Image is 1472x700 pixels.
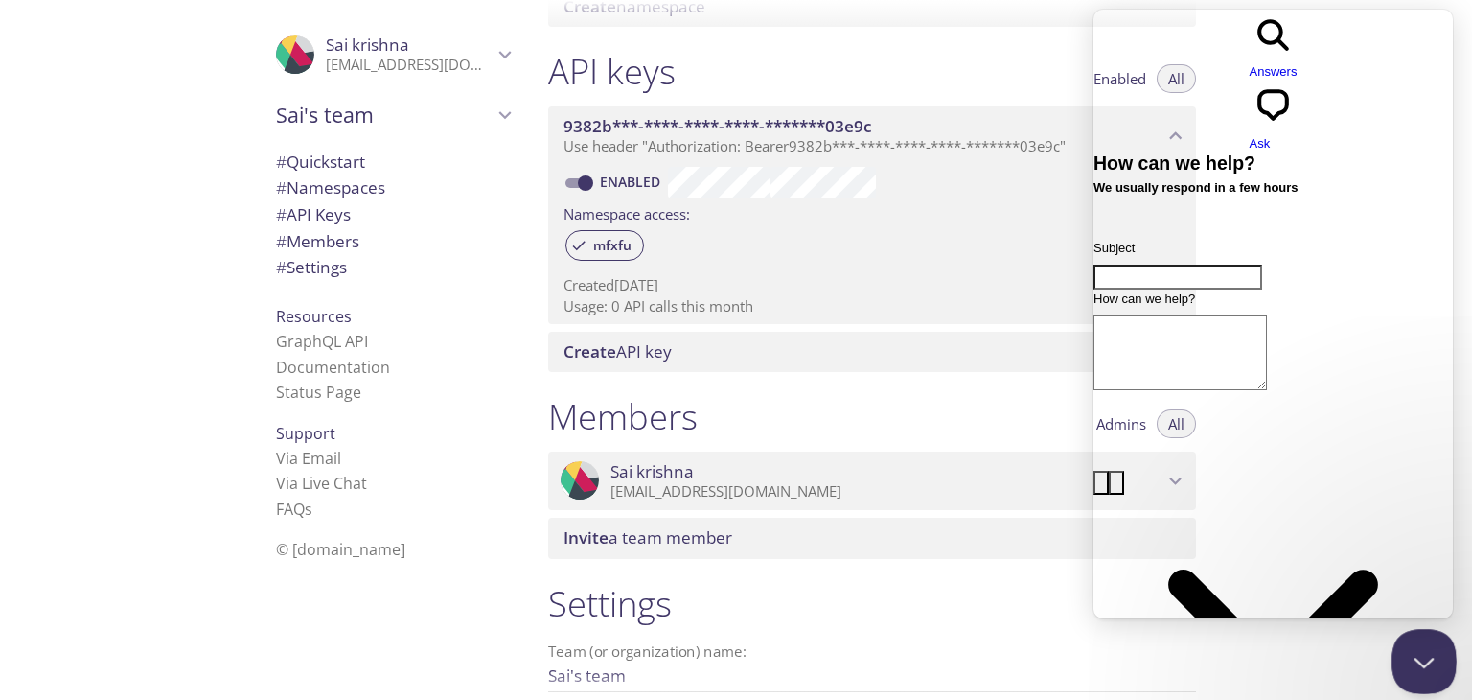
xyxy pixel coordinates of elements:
span: Settings [276,256,347,278]
div: API Keys [261,201,525,228]
div: Members [261,228,525,255]
a: Via Email [276,448,341,469]
div: Namespaces [261,175,525,201]
p: [EMAIL_ADDRESS][DOMAIN_NAME] [610,482,1163,502]
span: Sai krishna [610,461,694,482]
span: # [276,203,287,225]
span: Members [276,230,359,252]
h1: API keys [548,50,676,93]
div: Create API Key [548,332,1196,372]
h1: Members [548,395,698,438]
iframe: Help Scout Beacon - Close [1391,629,1457,694]
p: Usage: 0 API calls this month [563,296,1181,316]
span: mfxfu [582,237,643,254]
span: Quickstart [276,151,365,173]
div: Sai krishna [548,452,1196,511]
div: mfxfu [565,230,644,261]
span: s [305,499,312,520]
div: Sai's team [261,90,525,140]
div: Sai krishna [261,23,525,86]
span: # [276,176,287,198]
a: Enabled [597,173,668,191]
span: a team member [563,526,732,548]
span: Sai krishna [326,34,409,56]
label: Namespace access: [563,198,690,226]
a: Via Live Chat [276,473,367,494]
span: # [276,256,287,278]
span: Support [276,423,335,444]
a: FAQ [276,499,312,520]
span: Invite [563,526,609,548]
a: Documentation [276,357,390,378]
p: [EMAIL_ADDRESS][DOMAIN_NAME] [326,56,493,75]
span: API key [563,340,672,362]
a: GraphQL API [276,331,368,352]
div: Team Settings [261,254,525,281]
span: © [DOMAIN_NAME] [276,539,405,560]
span: Resources [276,306,352,327]
button: Admins [1085,409,1158,438]
span: # [276,151,287,173]
div: Invite a team member [548,518,1196,558]
label: Team (or organization) name: [548,644,747,659]
iframe: Help Scout Beacon - Live Chat, Contact Form, and Knowledge Base [1093,10,1453,618]
span: Namespaces [276,176,385,198]
span: # [276,230,287,252]
div: Quickstart [261,149,525,175]
span: API Keys [276,203,351,225]
span: Sai's team [276,102,493,128]
h1: Settings [548,582,1196,625]
a: Status Page [276,382,361,403]
span: Create [563,340,616,362]
button: Enabled [1082,64,1158,93]
p: Created [DATE] [563,275,1181,295]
